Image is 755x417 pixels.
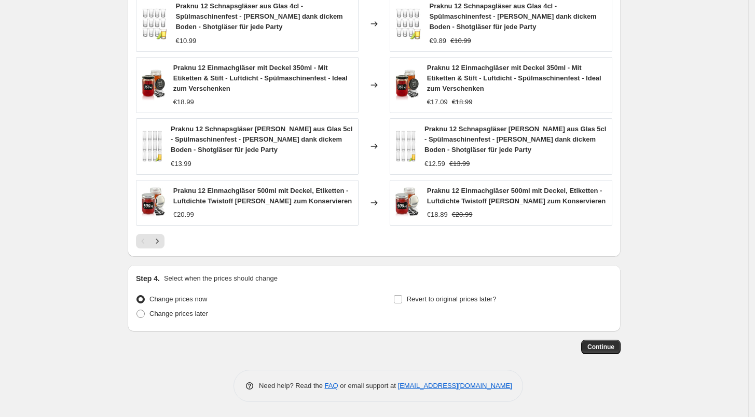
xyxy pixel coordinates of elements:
span: Need help? Read the [259,382,325,390]
div: €9.89 [429,36,446,46]
span: Praknu 12 Schnapsgläser [PERSON_NAME] aus Glas 5cl - Spülmaschinenfest - [PERSON_NAME] dank dicke... [424,125,606,154]
span: Praknu 12 Einmachgläser 500ml mit Deckel, Etiketten - Luftdichte Twistoff [PERSON_NAME] zum Konse... [173,187,352,205]
a: FAQ [325,382,338,390]
img: 712lm2K1JxL_80x.jpg [142,8,167,39]
img: 71eKaQB-u0L_80x.jpg [395,187,419,218]
span: Change prices now [149,295,207,303]
img: 813_ET-ZuUL_80x.jpg [395,69,419,101]
div: €12.59 [424,159,445,169]
span: Praknu 12 Schnapsgläser aus Glas 4cl - Spülmaschinenfest - [PERSON_NAME] dank dickem Boden - Shot... [429,2,596,31]
a: [EMAIL_ADDRESS][DOMAIN_NAME] [398,382,512,390]
div: €20.99 [173,210,194,220]
span: or email support at [338,382,398,390]
div: €18.99 [173,97,194,107]
strike: €18.99 [452,97,473,107]
span: Change prices later [149,310,208,317]
button: Next [150,234,164,248]
span: Praknu 12 Einmachgläser mit Deckel 350ml - Mit Etiketten & Stift - Luftdicht - Spülmaschinenfest ... [427,64,601,92]
div: €17.09 [427,97,448,107]
span: Praknu 12 Schnapsgläser [PERSON_NAME] aus Glas 5cl - Spülmaschinenfest - [PERSON_NAME] dank dicke... [171,125,352,154]
nav: Pagination [136,234,164,248]
img: 71UaT12_rnL_80x.jpg [142,131,162,162]
img: 71eKaQB-u0L_80x.jpg [142,187,165,218]
img: 813_ET-ZuUL_80x.jpg [142,69,165,101]
strike: €20.99 [452,210,473,220]
div: €18.89 [427,210,448,220]
h2: Step 4. [136,273,160,284]
img: 712lm2K1JxL_80x.jpg [395,8,421,39]
img: 71UaT12_rnL_80x.jpg [395,131,416,162]
span: Praknu 12 Schnapsgläser aus Glas 4cl - Spülmaschinenfest - [PERSON_NAME] dank dickem Boden - Shot... [175,2,342,31]
div: €10.99 [175,36,196,46]
span: Praknu 12 Einmachgläser 500ml mit Deckel, Etiketten - Luftdichte Twistoff [PERSON_NAME] zum Konse... [427,187,606,205]
span: Revert to original prices later? [407,295,497,303]
div: €13.99 [171,159,191,169]
span: Continue [587,343,614,351]
span: Praknu 12 Einmachgläser mit Deckel 350ml - Mit Etiketten & Stift - Luftdicht - Spülmaschinenfest ... [173,64,348,92]
p: Select when the prices should change [164,273,278,284]
strike: €13.99 [449,159,470,169]
button: Continue [581,340,621,354]
strike: €10.99 [450,36,471,46]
